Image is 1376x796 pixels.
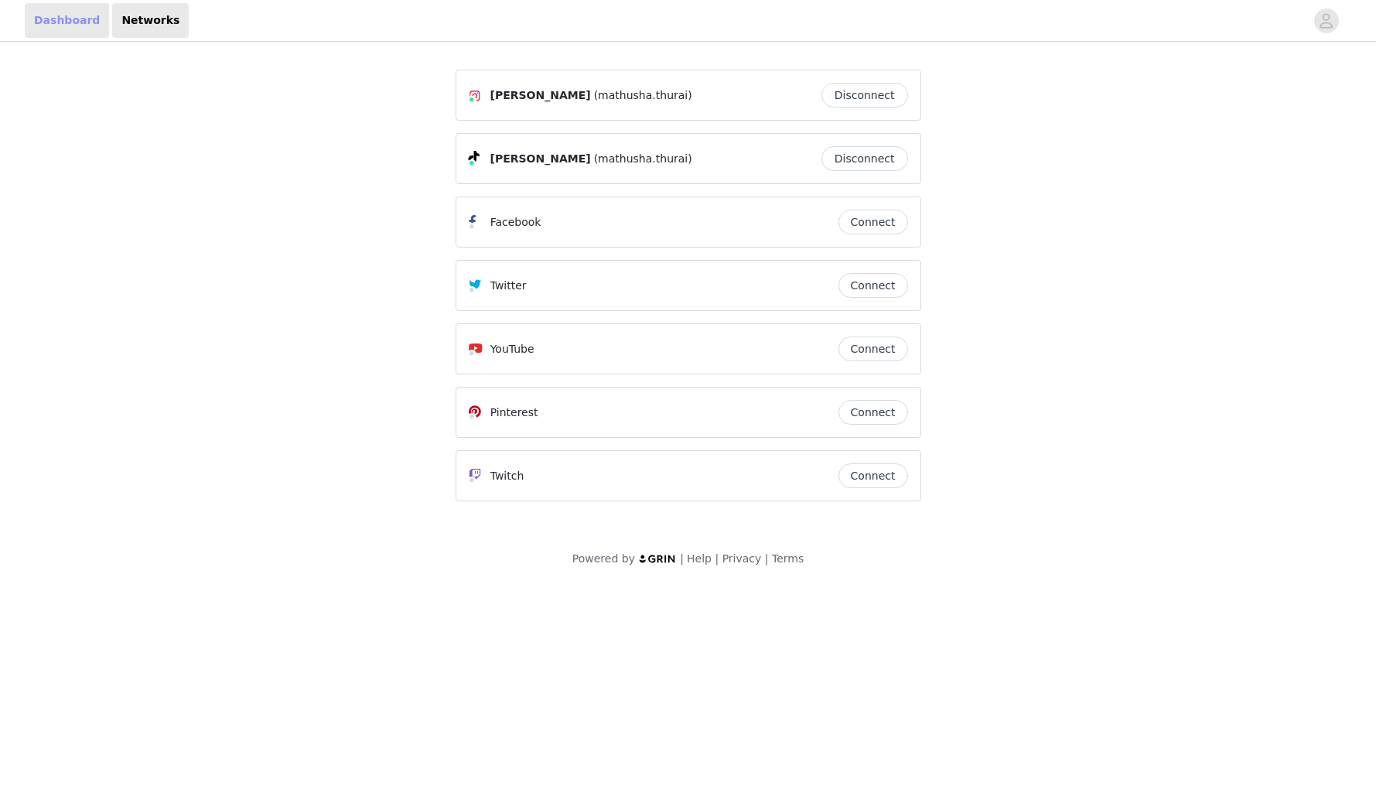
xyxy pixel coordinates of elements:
p: YouTube [490,341,534,357]
button: Connect [838,273,908,298]
span: (mathusha.thurai) [594,151,692,167]
a: Networks [112,3,189,38]
img: Instagram Icon [469,90,481,102]
button: Disconnect [821,146,908,171]
a: Help [687,552,712,565]
p: Facebook [490,214,541,231]
span: [PERSON_NAME] [490,151,591,167]
button: Disconnect [821,83,908,108]
span: (mathusha.thurai) [594,87,692,104]
img: logo [638,554,677,564]
button: Connect [838,400,908,425]
span: | [765,552,769,565]
button: Connect [838,337,908,361]
p: Pinterest [490,405,538,421]
button: Connect [838,463,908,488]
span: | [715,552,719,565]
div: avatar [1319,9,1333,33]
a: Dashboard [25,3,109,38]
p: Twitch [490,468,524,484]
span: Powered by [572,552,635,565]
span: [PERSON_NAME] [490,87,591,104]
a: Privacy [722,552,762,565]
span: | [680,552,684,565]
p: Twitter [490,278,527,294]
button: Connect [838,210,908,234]
a: Terms [772,552,804,565]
